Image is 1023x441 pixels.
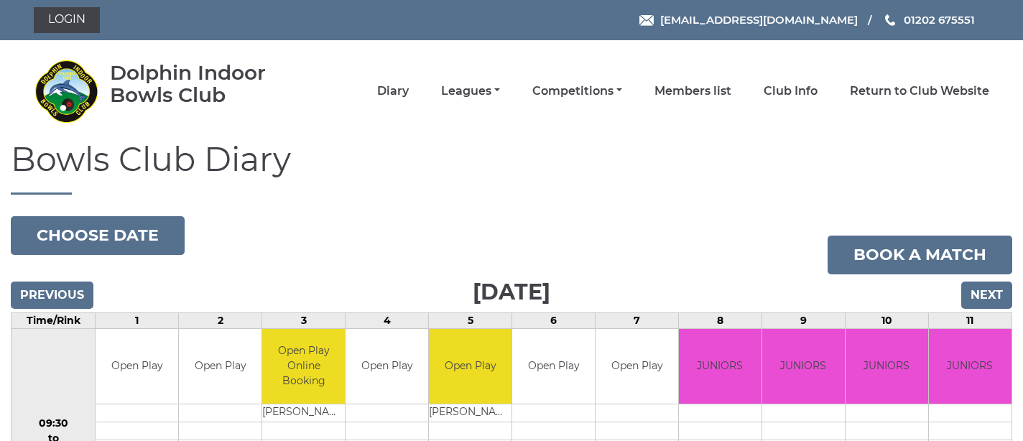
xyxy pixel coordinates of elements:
[828,236,1012,274] a: Book a match
[512,312,596,328] td: 6
[596,312,679,328] td: 7
[764,83,818,99] a: Club Info
[346,312,429,328] td: 4
[179,329,261,404] td: Open Play
[532,83,622,99] a: Competitions
[262,404,345,422] td: [PERSON_NAME]
[679,329,762,404] td: JUNIORS
[34,59,98,124] img: Dolphin Indoor Bowls Club
[262,329,345,404] td: Open Play Online Booking
[429,329,511,404] td: Open Play
[346,329,428,404] td: Open Play
[928,312,1012,328] td: 11
[429,404,511,422] td: [PERSON_NAME]
[11,282,93,309] input: Previous
[110,62,307,106] div: Dolphin Indoor Bowls Club
[904,13,975,27] span: 01202 675551
[850,83,989,99] a: Return to Club Website
[377,83,409,99] a: Diary
[96,329,178,404] td: Open Play
[929,329,1012,404] td: JUNIORS
[762,312,845,328] td: 9
[441,83,500,99] a: Leagues
[679,312,762,328] td: 8
[34,7,100,33] a: Login
[512,329,595,404] td: Open Play
[845,312,928,328] td: 10
[179,312,262,328] td: 2
[883,11,975,28] a: Phone us 01202 675551
[885,14,895,26] img: Phone us
[11,216,185,255] button: Choose date
[11,141,1012,195] h1: Bowls Club Diary
[11,312,96,328] td: Time/Rink
[96,312,179,328] td: 1
[596,329,678,404] td: Open Play
[654,83,731,99] a: Members list
[639,15,654,26] img: Email
[660,13,858,27] span: [EMAIL_ADDRESS][DOMAIN_NAME]
[262,312,346,328] td: 3
[846,329,928,404] td: JUNIORS
[762,329,845,404] td: JUNIORS
[429,312,512,328] td: 5
[639,11,858,28] a: Email [EMAIL_ADDRESS][DOMAIN_NAME]
[961,282,1012,309] input: Next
